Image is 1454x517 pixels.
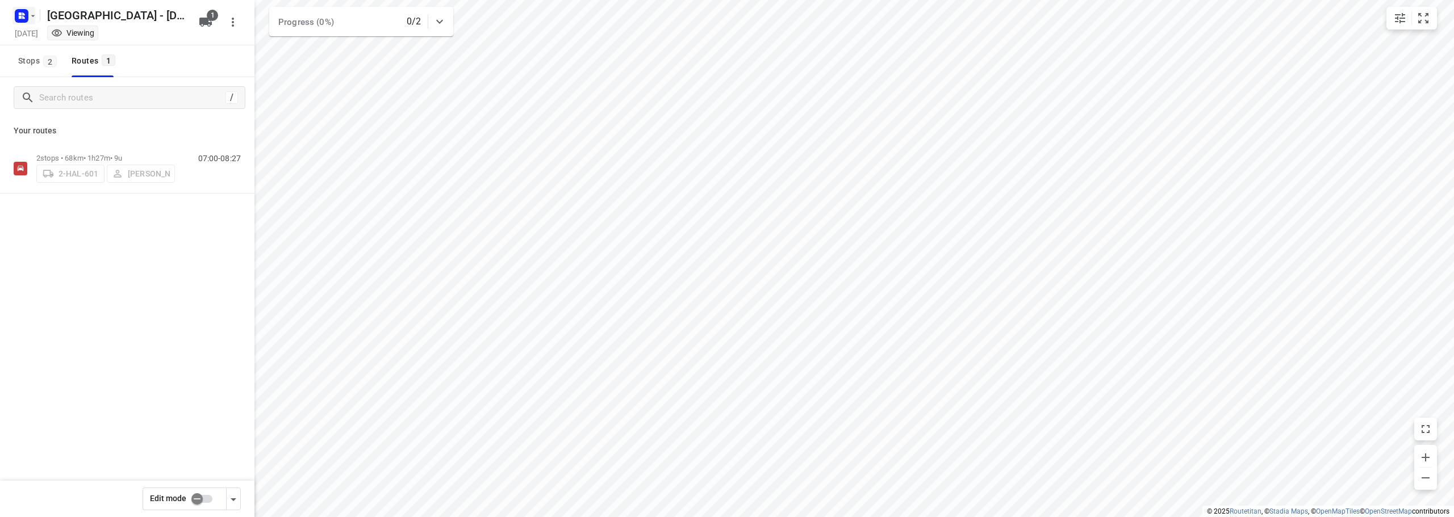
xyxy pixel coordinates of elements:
a: Routetitan [1230,507,1261,515]
span: Stops [18,54,60,68]
div: small contained button group [1386,7,1437,30]
span: 2 [43,56,57,67]
p: 0/2 [407,15,421,28]
a: OpenMapTiles [1316,507,1360,515]
a: OpenStreetMap [1365,507,1412,515]
span: Edit mode [150,494,186,503]
button: Fit zoom [1412,7,1435,30]
div: Routes [72,54,119,68]
div: Progress (0%)0/2 [269,7,453,36]
div: / [225,91,238,104]
a: Stadia Maps [1269,507,1308,515]
p: Your routes [14,125,241,137]
button: More [222,11,244,33]
input: Search routes [39,89,225,107]
p: 2 stops • 68km • 1h27m • 9u [36,154,175,162]
span: Progress (0%) [278,17,334,27]
button: 1 [194,11,217,33]
span: 1 [207,10,218,21]
span: 1 [102,54,115,66]
li: © 2025 , © , © © contributors [1207,507,1449,515]
button: Map settings [1389,7,1411,30]
div: Driver app settings [227,491,240,506]
p: 07:00-08:27 [198,154,241,163]
div: You are currently in view mode. To make any changes, go to edit project. [51,27,94,39]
